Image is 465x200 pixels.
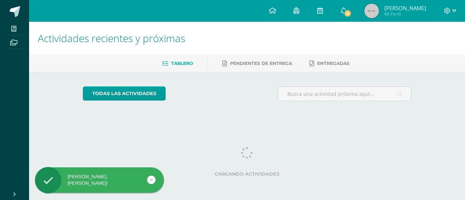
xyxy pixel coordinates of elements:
[384,4,426,12] span: [PERSON_NAME]
[310,58,349,69] a: Entregadas
[222,58,292,69] a: Pendientes de entrega
[83,86,166,101] a: todas las Actividades
[278,87,411,101] input: Busca una actividad próxima aquí...
[384,11,426,17] span: Mi Perfil
[83,171,412,177] label: Cargando actividades
[230,61,292,66] span: Pendientes de entrega
[35,174,164,187] div: [PERSON_NAME], [PERSON_NAME]!
[317,61,349,66] span: Entregadas
[38,31,185,45] span: Actividades recientes y próximas
[162,58,193,69] a: Tablero
[171,61,193,66] span: Tablero
[344,9,352,17] span: 8
[364,4,379,18] img: 45x45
